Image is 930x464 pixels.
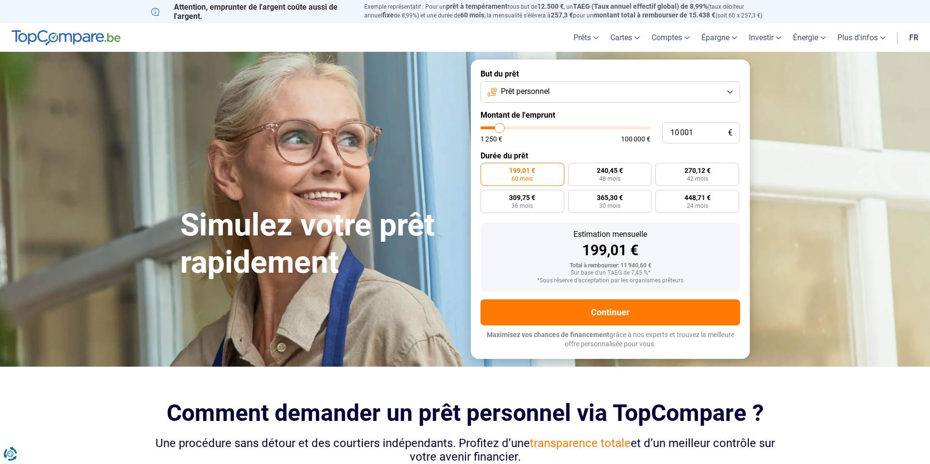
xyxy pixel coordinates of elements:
label: Durée du prêt [480,151,740,160]
div: *Sous réserve d'acceptation par les organismes prêteurs [488,278,732,284]
div: Estimation mensuelle [488,231,732,238]
img: TopCompare [12,30,121,46]
span: 448,71 € [684,194,711,201]
p: Exemple représentatif : Pour un tous but de , un (taux débiteur annuel de 8,99%) et une durée de ... [364,2,779,20]
p: Attention, emprunter de l'argent coûte aussi de l'argent. [151,2,353,21]
span: 270,12 € [684,167,711,174]
span: Prêt personnel [501,86,550,97]
h1: Simulez votre prêt rapidement [180,207,459,281]
span: fixe [382,11,394,19]
div: 199,01 € [488,243,732,258]
span: 365,30 € [597,194,623,201]
a: Cartes [604,23,646,52]
a: Énergie [787,23,832,52]
span: 240,45 € [597,167,623,174]
span: 1 250 € [480,136,502,142]
span: 100 000 € [621,136,651,142]
span: prêt à tempérament [446,2,508,10]
a: Épargne [696,23,743,52]
div: Sur base d'un TAEG de 7,45 %* [488,270,732,277]
span: 309,75 € [509,194,535,201]
span: 36 mois [511,203,533,209]
a: Investir [743,23,787,52]
span: transparence totale [530,436,631,450]
a: Plus d'infos [832,23,891,52]
span: Maximisez vos chances de financement [487,331,609,339]
span: 60 mois [511,176,533,182]
span: € [728,129,732,137]
h2: Comment demander un prêt personnel via TopCompare ? [151,400,779,426]
span: 12.500 € [537,2,564,10]
span: 42 mois [687,176,708,182]
button: Prêt personnel [480,81,740,103]
span: 257,3 € [551,11,573,19]
span: 60 mois [460,11,484,19]
label: Montant de l'emprunt [480,110,740,120]
span: 30 mois [599,203,620,209]
span: 48 mois [599,176,620,182]
a: fr [903,23,924,52]
span: montant total à rembourser de 15.438 € [593,11,715,19]
div: Total à rembourser: 11 940,60 € [488,263,732,269]
span: TAEG (Taux annuel effectif global) de 8,99% [573,2,708,10]
span: 24 mois [687,203,708,209]
a: Prêts [568,23,604,52]
label: But du prêt [480,69,740,78]
a: Comptes [646,23,696,52]
span: 199,01 € [509,167,535,174]
p: grâce à nos experts et trouvez la meilleure offre personnalisée pour vous. [480,330,740,349]
button: Continuer [480,299,740,325]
